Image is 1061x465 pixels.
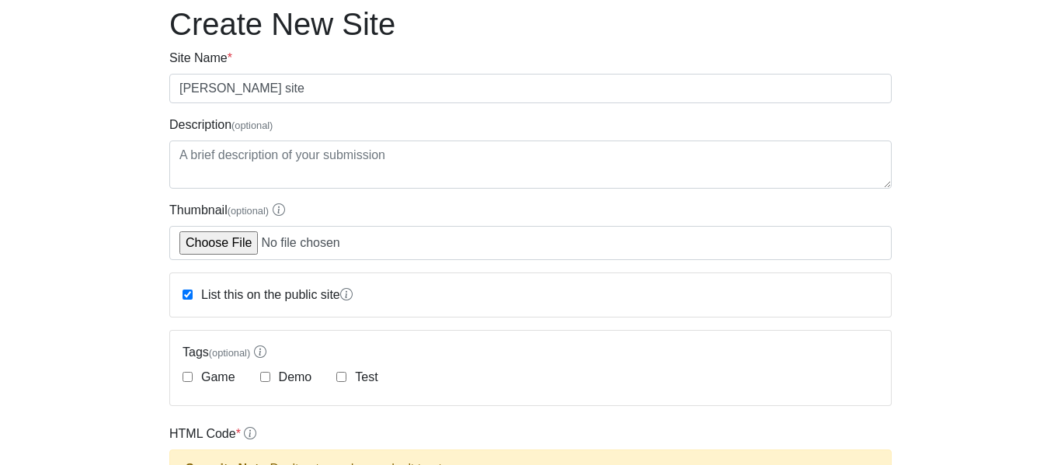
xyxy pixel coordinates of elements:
span: (optional) [228,205,269,217]
span: (optional) [231,120,273,131]
label: Thumbnail [169,201,285,220]
label: Tags [183,343,878,362]
label: Test [352,368,377,387]
label: Site Name [169,49,232,68]
label: Demo [276,368,312,387]
h1: Create New Site [169,5,892,43]
label: List this on the public site [198,286,353,304]
label: HTML Code [169,425,256,443]
label: Description [169,116,273,134]
span: (optional) [209,347,250,359]
label: Game [198,368,235,387]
